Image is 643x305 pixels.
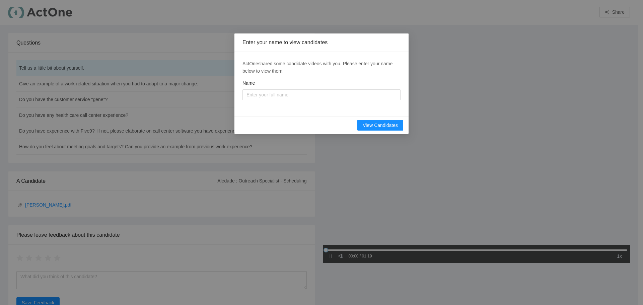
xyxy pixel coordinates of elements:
input: Name [242,89,401,100]
label: Name [242,79,255,87]
div: Enter your name to view candidates [242,39,401,46]
span: View Candidates [363,122,398,129]
div: ActOne shared some candidate videos with you. Please enter your name below to view them. [242,60,401,75]
button: View Candidates [357,120,403,131]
